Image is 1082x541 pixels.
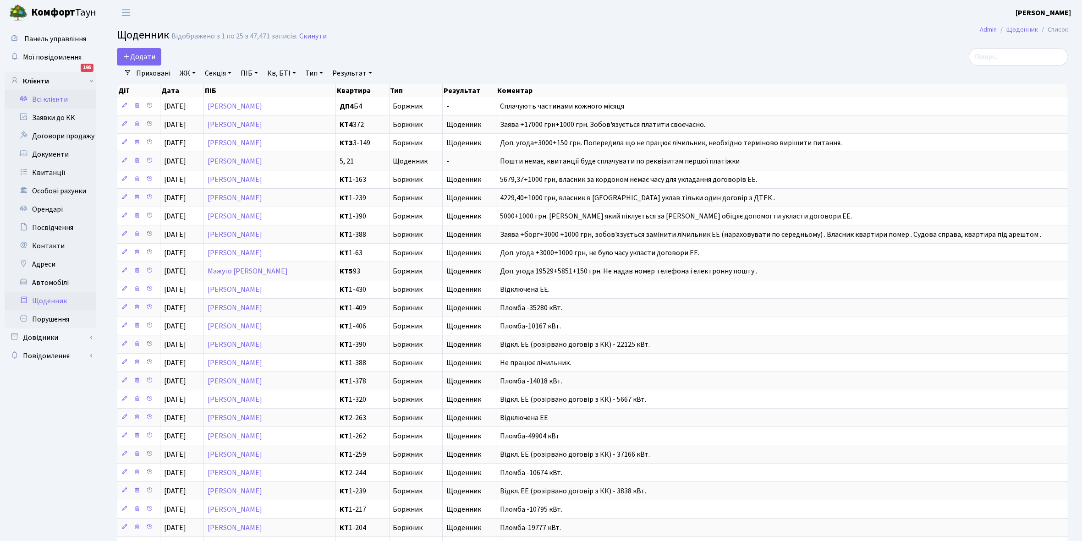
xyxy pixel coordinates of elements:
span: [DATE] [164,248,186,258]
a: Посвідчення [5,219,96,237]
span: Щоденник [446,121,492,128]
th: Дата [160,84,203,97]
span: 3-149 [340,139,385,147]
a: Щоденник [5,292,96,310]
span: 1-217 [340,506,385,513]
span: [DATE] [164,339,186,350]
span: Боржник [393,304,439,311]
span: - [446,103,492,110]
span: Боржник [393,396,439,403]
a: Довідники [5,328,96,347]
span: 1-388 [340,231,385,238]
span: Пломба -10795 кВт. [500,504,562,514]
b: КТ [340,358,349,368]
a: [PERSON_NAME] [208,101,262,111]
span: [DATE] [164,431,186,441]
a: [PERSON_NAME] [208,486,262,496]
span: [DATE] [164,101,186,111]
span: [DATE] [164,358,186,368]
th: Коментар [496,84,1068,97]
span: 1-163 [340,176,385,183]
span: Щоденник [446,341,492,348]
span: Мої повідомлення [23,52,82,62]
span: Боржник [393,469,439,476]
span: [DATE] [164,266,186,276]
a: [PERSON_NAME] [1016,7,1071,18]
a: [PERSON_NAME] [208,321,262,331]
span: Щоденник [446,304,492,311]
span: Щоденник [446,506,492,513]
span: Щоденник [446,139,492,147]
b: КТ [340,394,349,404]
b: КТ [340,523,349,533]
span: Боржник [393,249,439,257]
img: logo.png [9,4,27,22]
span: Щоденник [446,487,492,495]
a: [PERSON_NAME] [208,504,262,514]
span: Щоденник [446,524,492,531]
span: Щоденник [446,359,492,366]
a: [PERSON_NAME] [208,303,262,313]
a: ПІБ [237,66,262,81]
a: [PERSON_NAME] [208,376,262,386]
b: КТ4 [340,120,353,130]
span: Щоденник [446,194,492,202]
span: Відкл. ЕЕ (розірвано договір з КК) - 5667 кВт. [500,394,646,404]
li: Список [1038,25,1068,35]
a: Договори продажу [5,127,96,145]
span: [DATE] [164,523,186,533]
a: Заявки до КК [5,109,96,127]
span: Доп. угода+3000+150 грн. Попередила що не працює лічильник, необхідно терміново вирішити питання. [500,138,842,148]
span: Щоденник [393,158,439,165]
a: [PERSON_NAME] [208,413,262,423]
span: Боржник [393,103,439,110]
span: 93 [340,268,385,275]
span: Боржник [393,176,439,183]
b: КТ3 [340,138,353,148]
a: [PERSON_NAME] [208,394,262,404]
span: Заява +борг+3000 +1000 грн, зобов'язується замінити лічильник ЕЕ (нараховувати по середньому) . В... [500,230,1041,240]
a: Контакти [5,237,96,255]
span: 1-259 [340,451,385,458]
span: [DATE] [164,486,186,496]
span: Панель управління [24,34,86,44]
span: Боржник [393,506,439,513]
a: [PERSON_NAME] [208,523,262,533]
b: КТ [340,413,349,423]
span: Боржник [393,268,439,275]
span: 2-263 [340,414,385,421]
b: КТ [340,211,349,221]
span: 1-378 [340,377,385,385]
span: Щоденник [446,432,492,440]
b: ДП4 [340,101,354,111]
span: Додати [123,52,155,62]
a: [PERSON_NAME] [208,193,262,203]
span: Боржник [393,139,439,147]
b: КТ [340,468,349,478]
b: КТ [340,230,349,240]
b: КТ [340,248,349,258]
th: Результат [443,84,496,97]
a: Admin [980,25,997,34]
div: 195 [81,64,93,72]
span: [DATE] [164,211,186,221]
span: [DATE] [164,303,186,313]
span: Боржник [393,359,439,366]
span: Пошти немає, квитанції буде сплачувати по реквізитам першої платіжки [500,156,740,166]
div: Відображено з 1 по 25 з 47,471 записів. [171,32,297,41]
a: Квитанції [5,164,96,182]
b: КТ5 [340,266,353,276]
span: Щоденник [446,268,492,275]
b: [PERSON_NAME] [1016,8,1071,18]
span: Боржник [393,213,439,220]
span: Боржник [393,524,439,531]
span: Боржник [393,341,439,348]
span: Б4 [340,103,385,110]
a: Порушення [5,310,96,328]
span: 1-239 [340,194,385,202]
span: Боржник [393,286,439,293]
span: - [446,158,492,165]
a: [PERSON_NAME] [208,120,262,130]
span: Щоденник [446,322,492,330]
a: [PERSON_NAME] [208,449,262,459]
